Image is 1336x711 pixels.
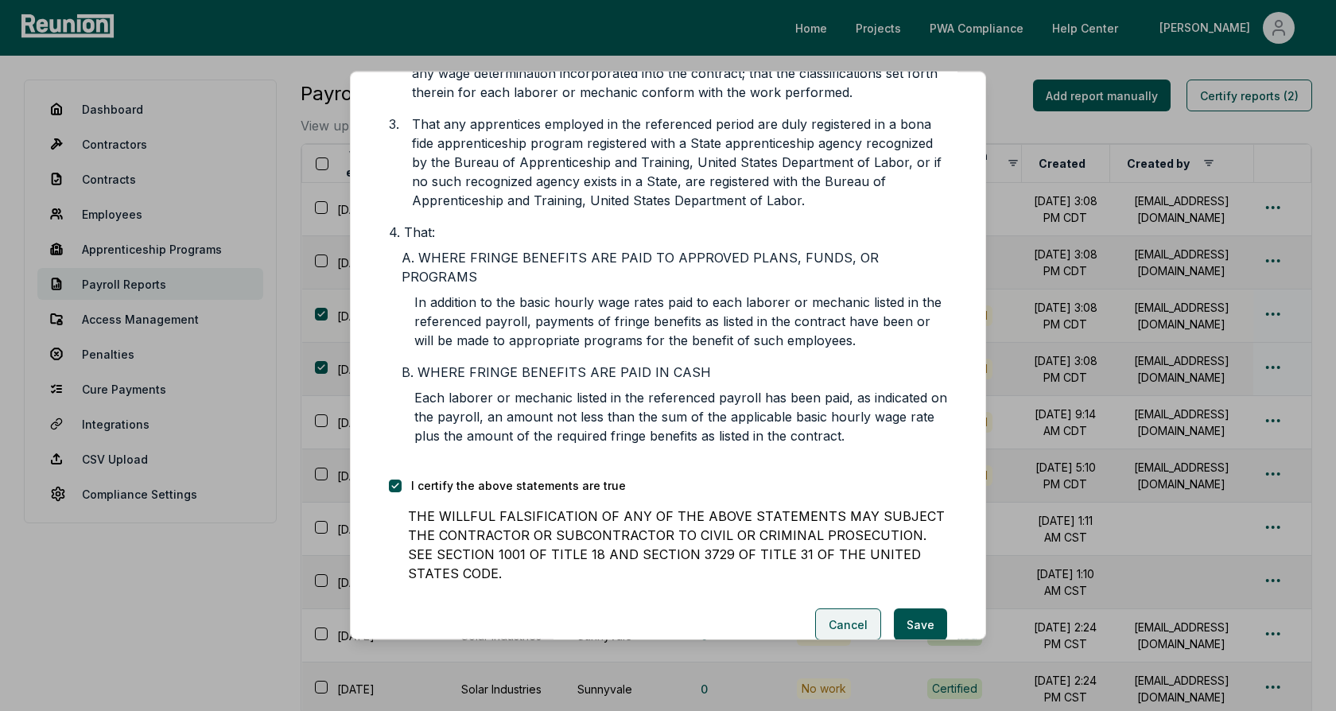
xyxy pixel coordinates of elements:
[402,248,947,286] p: A. WHERE FRINGE BENEFITS ARE PAID TO APPROVED PLANS, FUNDS, OR PROGRAMS
[815,608,881,640] button: Cancel
[402,388,947,445] p: Each laborer or mechanic listed in the referenced payroll has been paid, as indicated on the payr...
[402,363,947,382] p: B. WHERE FRINGE BENEFITS ARE PAID IN CASH
[389,115,399,204] p: 3.
[399,115,947,210] p: That any apprentices employed in the referenced period are duly registered in a bona fide apprent...
[894,608,947,640] button: Save
[411,479,626,492] label: I certify the above statements are true
[389,507,947,583] p: THE WILLFUL FALSIFICATION OF ANY OF THE ABOVE STATEMENTS MAY SUBJECT THE CONTRACTOR OR SUBCONTRAC...
[402,293,947,350] p: In addition to the basic hourly wage rates paid to each laborer or mechanic listed in the referen...
[389,223,947,242] p: 4. That:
